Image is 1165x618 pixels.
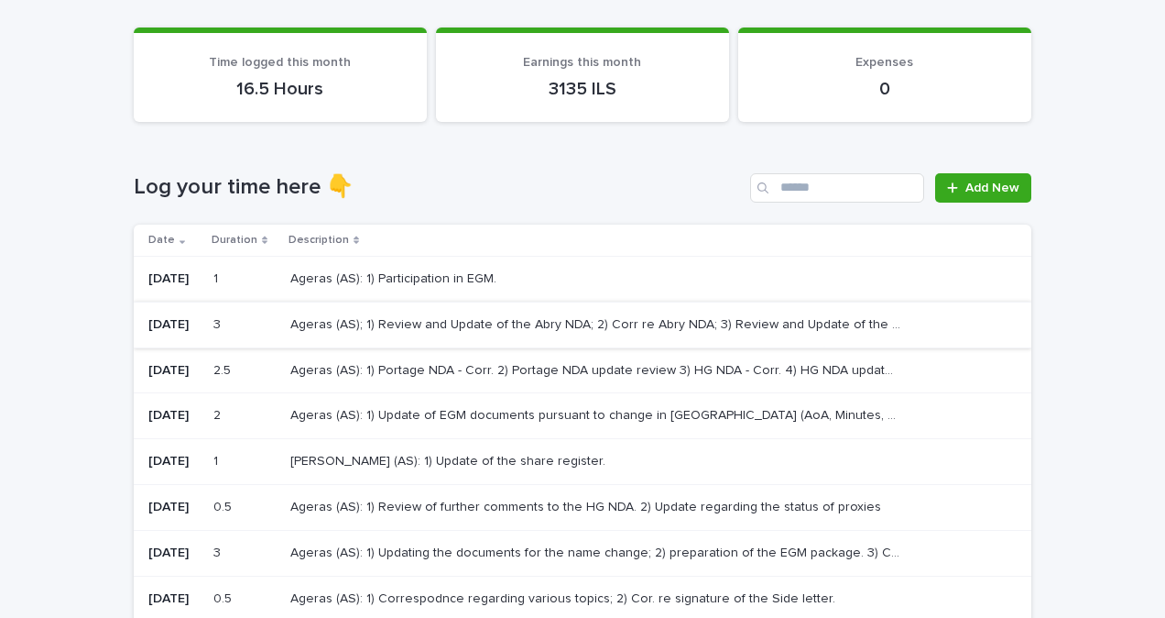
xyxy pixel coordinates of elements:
tr: [DATE]33 Ageras (AS): 1) Updating the documents for the name change; 2) preparation of the EGM pa... [134,530,1031,576]
input: Search [750,173,924,203]
p: [DATE] [148,591,199,607]
p: Ageras (AS): 1) Portage NDA - Corr. 2) Portage NDA update review 3) HG NDA - Corr. 4) HG NDA upda... [290,359,905,379]
p: [DATE] [148,317,199,333]
p: Ageras (AS): 1) Update of EGM documents pursuant to change in Agena (AoA, Minutes, Notice, Proxy)... [290,404,905,424]
p: [DATE] [148,408,199,424]
tr: [DATE]2.52.5 Ageras (AS): 1) Portage NDA - Corr. 2) Portage NDA update review 3) HG NDA - Corr. 4... [134,348,1031,393]
p: [DATE] [148,546,199,561]
span: Earnings this month [523,56,641,69]
p: [DATE] [148,363,199,379]
span: Expenses [855,56,913,69]
tr: [DATE]11 [PERSON_NAME] (AS): 1) Update of the share register.[PERSON_NAME] (AS): 1) Update of the... [134,439,1031,485]
tr: [DATE]22 Ageras (AS): 1) Update of EGM documents pursuant to change in [GEOGRAPHIC_DATA] (AoA, Mi... [134,393,1031,439]
p: Date [148,230,175,250]
p: 3 [213,542,224,561]
p: 3 [213,314,224,333]
p: Ageras (AS); 1) Review and Update of the Abry NDA; 2) Corr re Abry NDA; 3) Review and Update of t... [290,314,905,333]
p: 3135 ILS [458,78,707,100]
p: Ageras (AS): 1) Updating the documents for the name change; 2) preparation of the EGM package. 3)... [290,542,905,561]
p: 0.5 [213,496,235,515]
p: 2.5 [213,359,234,379]
span: Add New [965,182,1019,194]
p: 0 [760,78,1009,100]
tr: [DATE]0.50.5 Ageras (AS): 1) Review of further comments to the HG NDA. 2) Update regarding the st... [134,484,1031,530]
p: [DATE] [148,500,199,515]
p: Ageras (AS): 1) Participation in EGM. [290,268,500,287]
p: [DATE] [148,454,199,469]
p: 1 [213,450,222,469]
p: Ageras (AS): 1) Review of further comments to the HG NDA. 2) Update regarding the status of proxies [290,496,885,515]
span: Time logged this month [209,56,351,69]
a: Add New [935,173,1031,203]
p: [DATE] [148,271,199,287]
p: 0.5 [213,588,235,607]
tr: [DATE]11 Ageras (AS): 1) Participation in EGM.Ageras (AS): 1) Participation in EGM. [134,256,1031,302]
p: [PERSON_NAME] (AS): 1) Update of the share register. [290,450,609,469]
h1: Log your time here 👇 [134,174,743,201]
p: Ageras (AS): 1) Correspodnce regarding various topics; 2) Cor. re signature of the Side letter. [290,588,839,607]
p: 16.5 Hours [156,78,405,100]
p: Duration [212,230,257,250]
p: 1 [213,268,222,287]
p: Description [289,230,349,250]
tr: [DATE]33 Ageras (AS); 1) Review and Update of the Abry NDA; 2) Corr re Abry NDA; 3) Review and Up... [134,302,1031,348]
p: 2 [213,404,224,424]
